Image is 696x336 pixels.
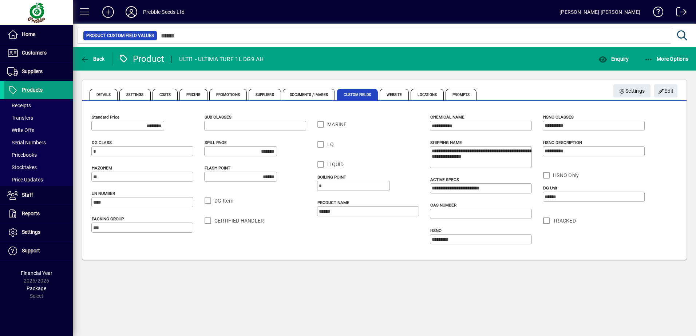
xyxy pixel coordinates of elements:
[337,89,377,100] span: Custom Fields
[90,89,118,100] span: Details
[4,223,73,241] a: Settings
[4,63,73,81] a: Suppliers
[22,248,40,253] span: Support
[446,89,476,100] span: Prompts
[4,44,73,62] a: Customers
[619,85,645,97] span: Settings
[86,32,154,39] span: Product Custom Field Values
[4,149,73,161] a: Pricebooks
[7,127,34,133] span: Write Offs
[7,177,43,183] span: Price Updates
[73,52,113,65] app-page-header-button: Back
[598,56,629,62] span: Enquiry
[4,173,73,186] a: Price Updates
[205,165,230,171] mat-label: FLASH POINT
[4,136,73,149] a: Serial Numbers
[559,6,640,18] div: [PERSON_NAME] [PERSON_NAME]
[92,140,112,145] mat-label: DG CLASS
[179,89,207,100] span: Pricing
[658,85,674,97] span: Edit
[92,191,115,196] mat-label: UN NUMBER
[7,140,46,145] span: Serial Numbers
[119,89,151,100] span: Settings
[380,89,409,100] span: Website
[143,6,185,18] div: Prebble Seeds Ltd
[22,211,40,216] span: Reports
[644,56,689,62] span: More Options
[430,177,459,182] mat-label: ACTIVE SPECS
[430,115,464,120] mat-label: CHEMICAL NAME
[21,270,52,276] span: Financial Year
[543,185,557,191] mat-label: DG Unit
[648,1,664,25] a: Knowledge Base
[209,89,247,100] span: Promotions
[4,112,73,124] a: Transfers
[7,152,37,158] span: Pricebooks
[642,52,691,65] button: More Options
[430,203,456,208] mat-label: CAS NUMBER
[4,205,73,223] a: Reports
[120,5,143,19] button: Profile
[671,1,687,25] a: Logout
[613,84,651,97] button: Settings
[597,52,630,65] button: Enquiry
[22,87,43,93] span: Products
[654,84,677,97] button: Edit
[543,115,574,120] mat-label: HSNO CLASSES
[4,25,73,44] a: Home
[92,216,124,221] mat-label: PACKING GROUP
[411,89,444,100] span: Locations
[4,242,73,260] a: Support
[317,175,346,180] mat-label: BOILING POINT
[205,140,227,145] mat-label: SPILL PAGE
[430,140,462,145] mat-label: SHIPPING NAME
[205,115,232,120] mat-label: SUB CLASSES
[22,50,47,56] span: Customers
[543,140,582,145] mat-label: HSNO DESCRIPTION
[4,99,73,112] a: Receipts
[153,89,178,100] span: Costs
[22,192,33,198] span: Staff
[96,5,120,19] button: Add
[7,115,33,121] span: Transfers
[179,53,264,65] div: ULTI1 - ULTIMA TURF 1L DG9 AH
[249,89,281,100] span: Suppliers
[283,89,335,100] span: Documents / Images
[92,115,119,120] mat-label: Standard Price
[317,200,349,205] mat-label: PRODUCT NAME
[22,229,40,235] span: Settings
[4,124,73,136] a: Write Offs
[80,56,105,62] span: Back
[7,164,37,170] span: Stocktakes
[22,31,35,37] span: Home
[92,165,112,171] mat-label: HAZCHEM
[27,285,46,291] span: Package
[4,186,73,204] a: Staff
[118,53,165,65] div: Product
[79,52,107,65] button: Back
[7,103,31,108] span: Receipts
[430,228,442,233] mat-label: HSNO
[22,68,43,74] span: Suppliers
[4,161,73,173] a: Stocktakes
